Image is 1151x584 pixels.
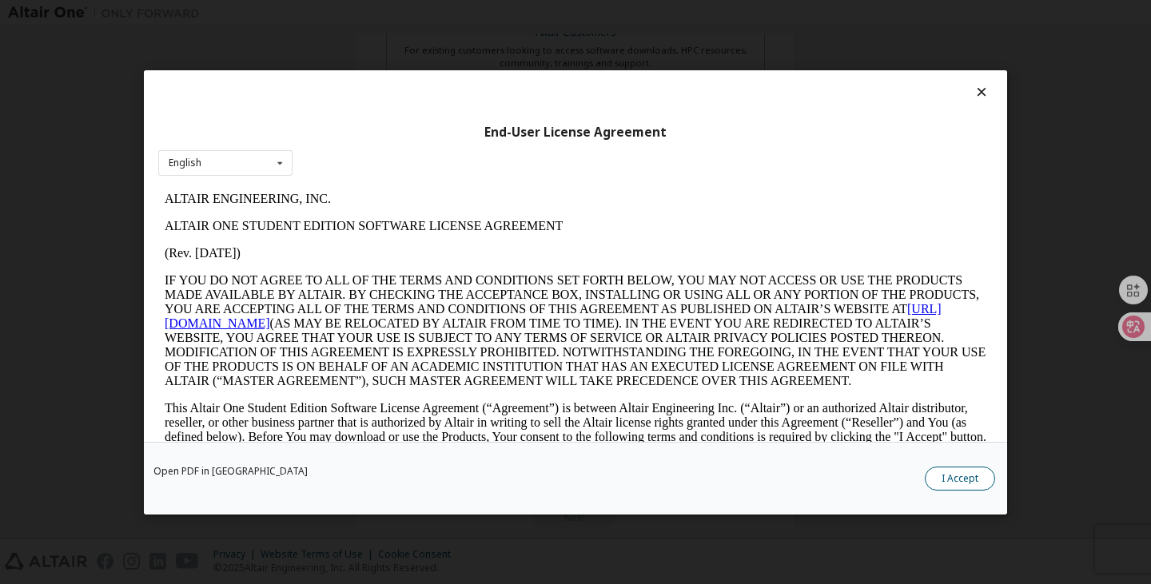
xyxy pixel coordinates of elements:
[6,88,828,203] p: IF YOU DO NOT AGREE TO ALL OF THE TERMS AND CONDITIONS SET FORTH BELOW, YOU MAY NOT ACCESS OR USE...
[158,124,993,140] div: End-User License Agreement
[169,158,201,168] div: English
[6,6,828,21] p: ALTAIR ENGINEERING, INC.
[925,466,995,490] button: I Accept
[153,466,308,475] a: Open PDF in [GEOGRAPHIC_DATA]
[6,61,828,75] p: (Rev. [DATE])
[6,34,828,48] p: ALTAIR ONE STUDENT EDITION SOFTWARE LICENSE AGREEMENT
[6,216,828,273] p: This Altair One Student Edition Software License Agreement (“Agreement”) is between Altair Engine...
[6,117,783,145] a: [URL][DOMAIN_NAME]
